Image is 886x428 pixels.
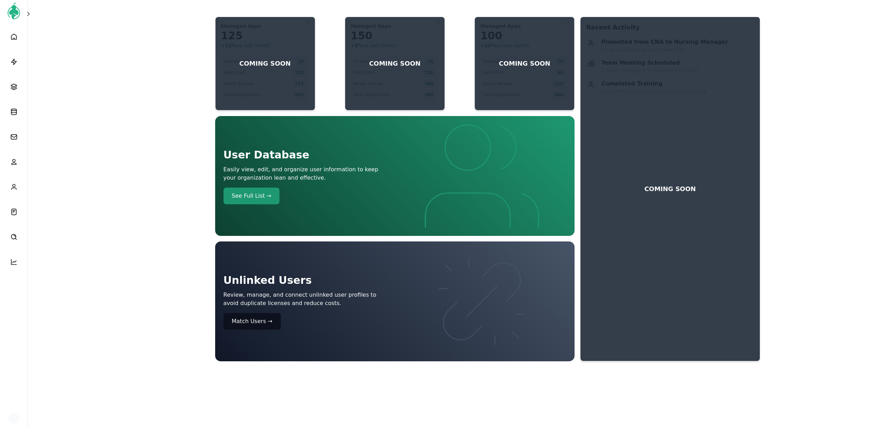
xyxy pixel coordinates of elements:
[398,250,566,353] img: Dashboard Users
[223,188,392,204] a: See Full List →
[223,147,392,163] h1: User Database
[223,188,280,204] button: See Full List →
[223,165,392,182] p: Easily view, edit, and organize user information to keep your organization lean and effective.
[6,3,22,19] img: AccessGenie Logo
[499,59,550,68] p: COMING SOON
[398,124,566,228] img: Dashboard Users
[369,59,421,68] p: COMING SOON
[239,59,291,68] p: COMING SOON
[223,273,392,288] h1: Unlinked Users
[223,291,392,307] p: Review, manage, and connect unlinked user profiles to avoid duplicate licenses and reduce costs.
[223,313,281,330] button: Match Users →
[223,313,392,330] a: Match Users →
[644,184,696,194] p: COMING SOON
